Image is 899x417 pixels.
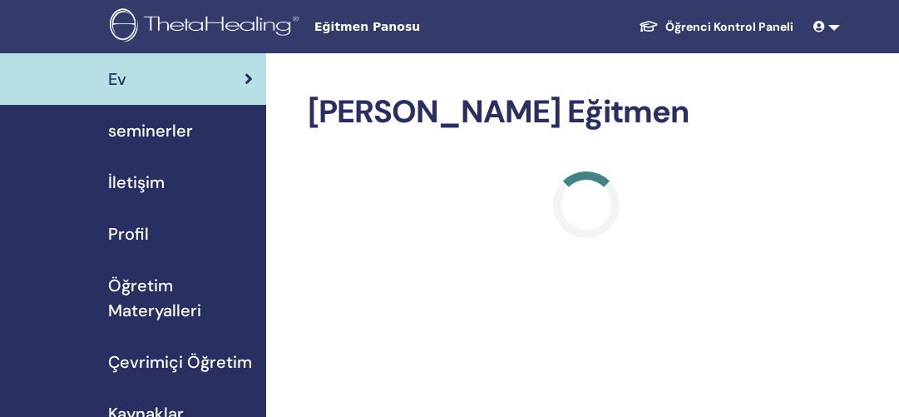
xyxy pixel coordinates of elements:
span: İletişim [108,170,165,195]
span: seminerler [108,118,193,143]
span: Ev [108,67,126,92]
span: Çevrimiçi Öğretim [108,350,252,375]
span: Profil [108,221,149,246]
h2: [PERSON_NAME] Eğitmen [308,93,865,132]
img: graduation-cap-white.svg [639,19,659,33]
span: Eğitmen Panosu [314,18,564,36]
a: Öğrenci Kontrol Paneli [625,12,807,42]
img: logo.png [110,8,304,46]
span: Öğretim Materyalleri [108,273,253,323]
